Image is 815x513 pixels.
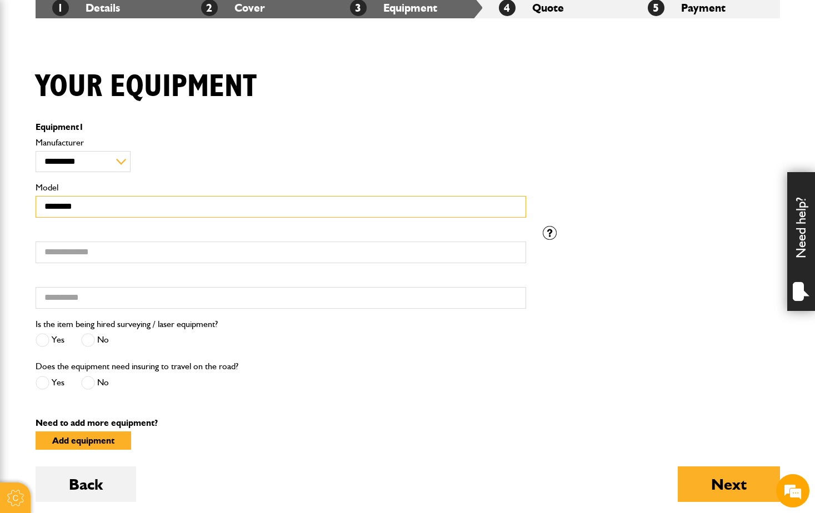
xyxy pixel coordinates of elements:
[36,376,64,390] label: Yes
[36,183,526,192] label: Model
[151,342,202,357] em: Start Chat
[678,466,780,502] button: Next
[14,135,203,160] input: Enter your email address
[36,431,131,450] button: Add equipment
[36,362,238,371] label: Does the equipment need insuring to travel on the road?
[14,168,203,193] input: Enter your phone number
[36,123,526,132] p: Equipment
[36,320,218,329] label: Is the item being hired surveying / laser equipment?
[36,333,64,347] label: Yes
[14,103,203,127] input: Enter your last name
[52,1,120,14] a: 1Details
[79,122,84,132] span: 1
[36,68,257,105] h1: Your equipment
[58,62,187,77] div: Chat with us now
[182,6,209,32] div: Minimize live chat window
[19,62,47,77] img: d_20077148190_company_1631870298795_20077148190
[201,1,265,14] a: 2Cover
[81,376,109,390] label: No
[14,201,203,333] textarea: Type your message and hit 'Enter'
[787,172,815,311] div: Need help?
[36,138,526,147] label: Manufacturer
[81,333,109,347] label: No
[36,419,780,428] p: Need to add more equipment?
[36,466,136,502] button: Back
